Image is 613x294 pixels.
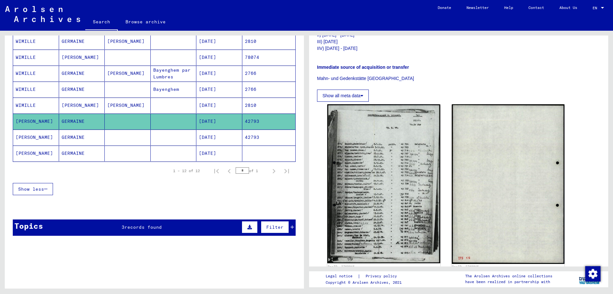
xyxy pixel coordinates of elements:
[328,265,355,268] a: DocID: 3769045
[151,82,197,97] mat-cell: Bayenghem
[13,34,59,49] mat-cell: WIMILLE
[326,280,405,285] p: Copyright © Arolsen Archives, 2021
[236,168,268,174] div: of 1
[317,90,369,102] button: Show all meta data
[59,66,105,81] mat-cell: GERMAINE
[242,34,296,49] mat-cell: 2810
[280,164,293,177] button: Last page
[242,130,296,145] mat-cell: 42793
[196,50,242,65] mat-cell: [DATE]
[360,273,405,280] a: Privacy policy
[242,114,296,129] mat-cell: 42793
[196,114,242,129] mat-cell: [DATE]
[465,273,552,279] p: The Arolsen Archives online collections
[59,34,105,49] mat-cell: GERMAINE
[13,183,53,195] button: Show less
[13,50,59,65] mat-cell: WIMILLE
[59,114,105,129] mat-cell: GERMAINE
[13,82,59,97] mat-cell: WIMILLE
[210,164,223,177] button: First page
[59,146,105,161] mat-cell: GERMAINE
[593,5,597,10] mat-select-trigger: EN
[242,50,296,65] mat-cell: 78074
[105,34,151,49] mat-cell: [PERSON_NAME]
[59,98,105,113] mat-cell: [PERSON_NAME]
[122,224,125,230] span: 3
[242,82,296,97] mat-cell: 2766
[261,221,289,233] button: Filter
[317,65,409,70] b: Immediate source of acquisition or transfer
[13,66,59,81] mat-cell: WIMILLE
[196,66,242,81] mat-cell: [DATE]
[5,6,80,22] img: Arolsen_neg.svg
[125,224,162,230] span: records found
[317,75,600,82] p: Mahn- und Gedenkstätte [GEOGRAPHIC_DATA]
[118,14,173,29] a: Browse archive
[326,273,358,280] a: Legal notice
[266,224,284,230] span: Filter
[59,82,105,97] mat-cell: GERMAINE
[196,34,242,49] mat-cell: [DATE]
[18,186,44,192] span: Show less
[268,164,280,177] button: Next page
[196,98,242,113] mat-cell: [DATE]
[105,98,151,113] mat-cell: [PERSON_NAME]
[13,130,59,145] mat-cell: [PERSON_NAME]
[242,66,296,81] mat-cell: 2766
[85,14,118,31] a: Search
[59,130,105,145] mat-cell: GERMAINE
[327,104,440,263] img: 001.jpg
[452,265,479,268] a: DocID: 3769045
[196,82,242,97] mat-cell: [DATE]
[105,66,151,81] mat-cell: [PERSON_NAME]
[585,266,601,282] img: Zustimmung ändern
[59,50,105,65] mat-cell: [PERSON_NAME]
[585,266,600,281] div: Zustimmung ändern
[14,220,43,232] div: Topics
[13,98,59,113] mat-cell: WIMILLE
[196,130,242,145] mat-cell: [DATE]
[13,114,59,129] mat-cell: [PERSON_NAME]
[326,273,405,280] div: |
[578,271,602,287] img: yv_logo.png
[151,66,197,81] mat-cell: Bayenghem par Lumbres
[242,98,296,113] mat-cell: 2810
[465,279,552,285] p: have been realized in partnership with
[196,146,242,161] mat-cell: [DATE]
[13,146,59,161] mat-cell: [PERSON_NAME]
[223,164,236,177] button: Previous page
[173,168,200,174] div: 1 – 12 of 12
[452,104,565,264] img: 002.jpg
